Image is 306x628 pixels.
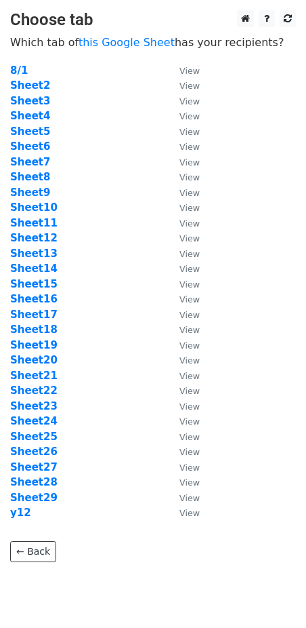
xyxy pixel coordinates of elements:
[10,354,58,366] a: Sheet20
[10,385,58,397] strong: Sheet22
[179,386,200,396] small: View
[166,492,200,504] a: View
[10,446,58,458] a: Sheet26
[179,416,200,427] small: View
[179,371,200,381] small: View
[166,476,200,488] a: View
[179,264,200,274] small: View
[10,125,50,138] a: Sheet5
[10,309,58,321] a: Sheet17
[179,310,200,320] small: View
[10,232,58,244] a: Sheet12
[179,447,200,457] small: View
[179,127,200,137] small: View
[10,415,58,427] a: Sheet24
[10,110,50,122] a: Sheet4
[179,96,200,106] small: View
[10,201,58,214] a: Sheet10
[10,64,28,77] a: 8/1
[10,400,58,412] a: Sheet23
[179,477,200,488] small: View
[166,354,200,366] a: View
[166,293,200,305] a: View
[10,171,50,183] a: Sheet8
[179,172,200,182] small: View
[79,36,175,49] a: this Google Sheet
[166,201,200,214] a: View
[179,493,200,503] small: View
[10,461,58,473] a: Sheet27
[166,110,200,122] a: View
[166,156,200,168] a: View
[166,248,200,260] a: View
[10,248,58,260] a: Sheet13
[10,339,58,351] a: Sheet19
[166,187,200,199] a: View
[179,279,200,290] small: View
[166,385,200,397] a: View
[179,233,200,243] small: View
[179,203,200,213] small: View
[10,35,296,50] p: Which tab of has your recipients?
[10,492,58,504] a: Sheet29
[10,187,50,199] a: Sheet9
[10,431,58,443] a: Sheet25
[10,79,50,92] a: Sheet2
[179,66,200,76] small: View
[166,507,200,519] a: View
[166,125,200,138] a: View
[10,10,296,30] h3: Choose tab
[10,476,58,488] a: Sheet28
[10,156,50,168] a: Sheet7
[179,355,200,366] small: View
[166,64,200,77] a: View
[166,461,200,473] a: View
[179,111,200,121] small: View
[10,323,58,336] a: Sheet18
[179,325,200,335] small: View
[10,140,50,153] a: Sheet6
[179,432,200,442] small: View
[179,157,200,168] small: View
[179,463,200,473] small: View
[166,370,200,382] a: View
[179,249,200,259] small: View
[166,446,200,458] a: View
[10,370,58,382] a: Sheet21
[10,217,58,229] a: Sheet11
[10,541,56,562] a: ← Back
[10,507,31,519] a: y12
[166,278,200,290] a: View
[179,142,200,152] small: View
[166,415,200,427] a: View
[179,188,200,198] small: View
[10,95,50,107] a: Sheet3
[10,278,58,290] a: Sheet15
[10,293,58,305] a: Sheet16
[166,79,200,92] a: View
[166,309,200,321] a: View
[179,508,200,518] small: View
[166,323,200,336] a: View
[10,262,58,275] a: Sheet14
